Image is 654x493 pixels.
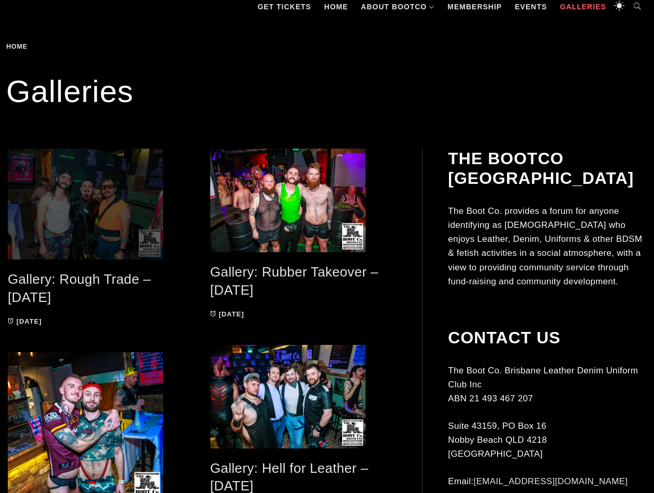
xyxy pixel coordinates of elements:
[448,364,646,406] p: The Boot Co. Brisbane Leather Denim Uniform Club Inc ABN 21 493 467 207
[8,271,151,305] a: Gallery: Rough Trade – [DATE]
[6,71,648,112] h1: Galleries
[6,42,31,50] a: Home
[8,317,42,325] a: [DATE]
[448,204,646,288] p: The Boot Co. provides a forum for anyone identifying as [DEMOGRAPHIC_DATA] who enjoys Leather, De...
[17,317,42,325] time: [DATE]
[210,310,244,318] a: [DATE]
[448,328,646,347] h2: Contact Us
[474,476,628,486] a: [EMAIL_ADDRESS][DOMAIN_NAME]
[219,310,244,318] time: [DATE]
[448,149,646,189] h2: The BootCo [GEOGRAPHIC_DATA]
[448,419,646,461] p: Suite 43159, PO Box 16 Nobby Beach QLD 4218 [GEOGRAPHIC_DATA]
[448,474,646,488] p: Email:
[210,264,379,298] a: Gallery: Rubber Takeover – [DATE]
[6,43,87,50] div: Breadcrumbs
